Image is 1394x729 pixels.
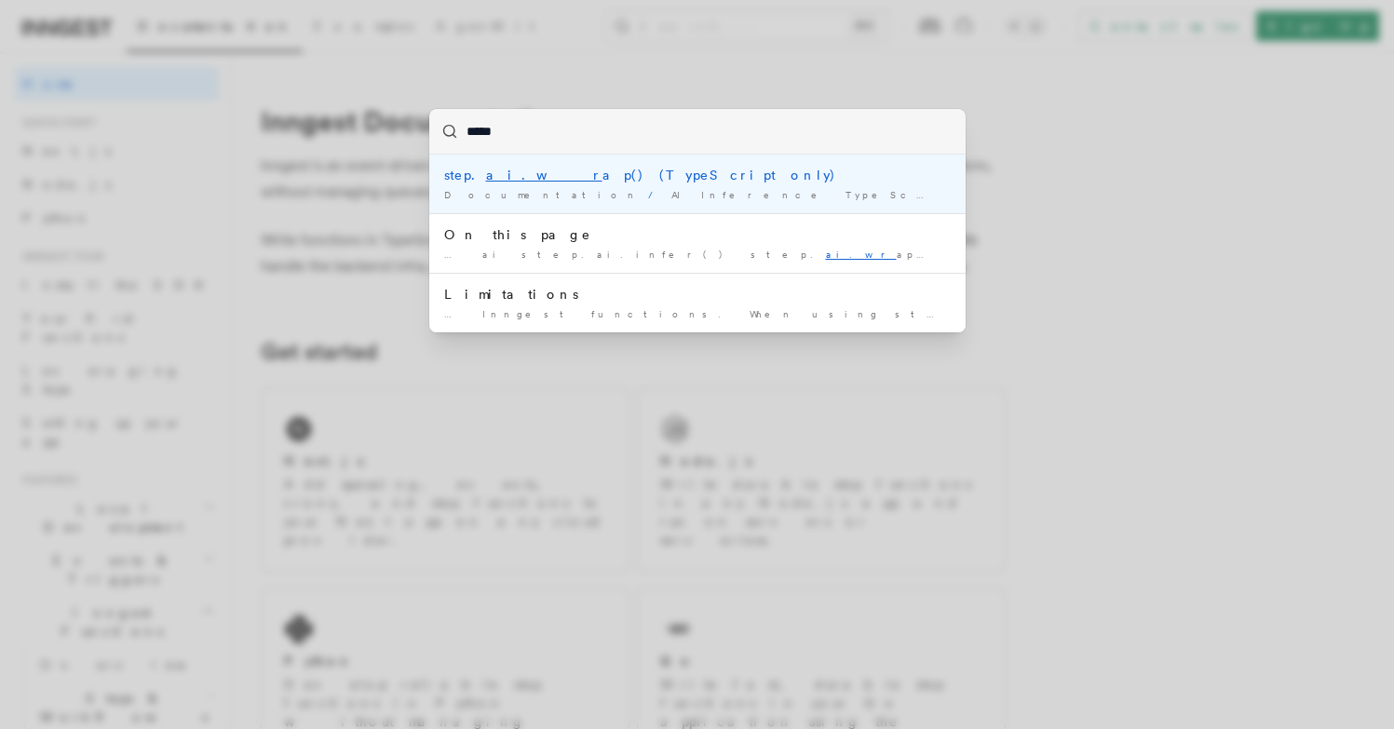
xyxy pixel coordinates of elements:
div: step. ap() (TypeScript only) [444,166,951,184]
div: … Inngest functions. When using step. ap with sdk clients … [444,307,951,321]
span: Documentation [444,189,641,200]
mark: ai.wr [826,249,897,260]
span: / [648,189,664,200]
mark: ai.wr [486,168,602,182]
div: On this page [444,225,951,244]
div: … ai step.ai.infer() step. ap() (TypeScript only … [444,248,951,262]
span: AI Inference TypeScript and Python only [671,189,1183,200]
div: Limitations [444,285,951,304]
